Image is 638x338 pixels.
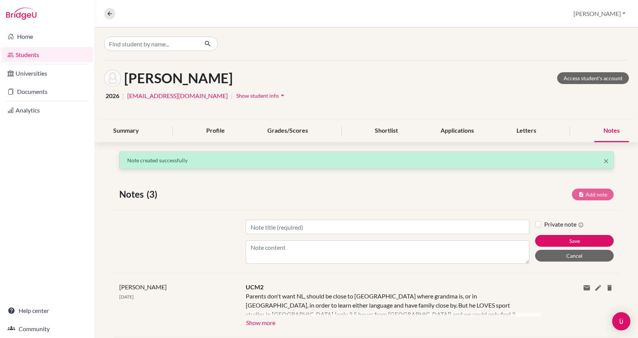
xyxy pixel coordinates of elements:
div: Letters [507,120,545,142]
a: Documents [2,84,93,99]
i: arrow_drop_down [279,92,286,99]
a: Help center [2,303,93,318]
div: Open Intercom Messenger [612,312,630,330]
a: Analytics [2,103,93,118]
a: [EMAIL_ADDRESS][DOMAIN_NAME] [127,91,228,100]
div: Applications [431,120,483,142]
div: Notes [594,120,629,142]
span: Notes [119,187,147,201]
span: (3) [147,187,160,201]
label: Private note [544,220,584,229]
span: | [231,91,233,100]
span: UCM2 [246,283,264,290]
div: Summary [104,120,148,142]
a: Students [2,47,93,62]
span: | [122,91,124,100]
span: Show student info [236,92,279,99]
a: Community [2,321,93,336]
button: Close [603,156,609,165]
span: 2026 [106,91,119,100]
a: Access student's account [557,72,629,84]
a: Home [2,29,93,44]
a: Universities [2,66,93,81]
button: Show student infoarrow_drop_down [236,90,287,102]
input: Note title (required) [246,220,529,234]
p: Note created successfully [127,156,606,164]
button: [PERSON_NAME] [570,6,629,21]
img: Dávid Areniello Scharli's avatar [104,70,121,87]
input: Find student by name... [104,36,198,51]
div: Grades/Scores [258,120,317,142]
span: [DATE] [119,294,134,300]
span: [PERSON_NAME] [119,283,167,290]
span: × [603,155,609,166]
button: Save [535,235,614,247]
button: Add note [572,189,614,200]
div: Shortlist [366,120,407,142]
img: Bridge-U [6,8,36,20]
button: Cancel [535,250,614,262]
h1: [PERSON_NAME] [124,70,233,86]
div: Parents don't want NL, should be close to [GEOGRAPHIC_DATA] where grandma is, or in [GEOGRAPHIC_D... [246,292,529,316]
div: Profile [197,120,234,142]
button: Show more [246,316,276,328]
